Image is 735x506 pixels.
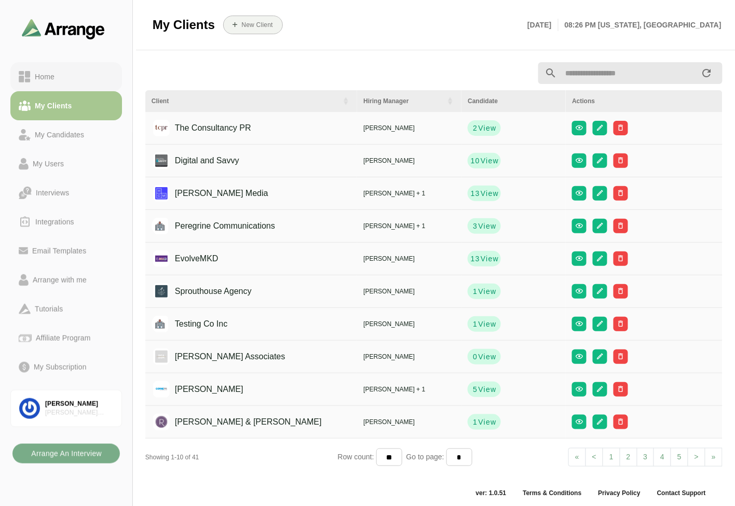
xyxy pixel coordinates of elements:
[712,453,716,461] span: »
[590,489,649,497] a: Privacy Policy
[649,489,714,497] a: Contact Support
[695,453,699,461] span: >
[363,254,455,263] div: [PERSON_NAME]
[468,153,501,168] button: 10View
[10,353,122,382] a: My Subscription
[468,316,501,332] button: 1View
[363,352,455,361] div: [PERSON_NAME]
[31,303,67,315] div: Tutorials
[153,381,170,398] img: coyne.png
[468,251,501,266] button: 13View
[363,417,455,427] div: [PERSON_NAME]
[152,218,168,234] img: placeholder logo
[10,207,122,236] a: Integrations
[472,123,478,133] strong: 2
[159,347,285,367] div: [PERSON_NAME] Associates
[468,349,501,364] button: 0View
[478,417,496,427] span: View
[31,71,59,83] div: Home
[153,152,170,169] img: 1631367050045.jpg
[10,91,122,120] a: My Clients
[22,19,105,39] img: arrangeai-name-small-logo.4d2b8aee.svg
[478,319,496,329] span: View
[153,348,170,365] img: BSA-Logo.jpg
[145,453,338,462] div: Showing 1-10 of 41
[701,67,713,79] i: appended action
[10,62,122,91] a: Home
[159,118,251,138] div: The Consultancy PR
[472,352,478,362] strong: 0
[152,316,168,332] img: placeholder logo
[363,156,455,165] div: [PERSON_NAME]
[29,158,68,170] div: My Users
[153,250,170,267] img: evolvemkd-logo.jpg
[31,444,102,463] b: Arrange An Interview
[159,282,252,301] div: Sprouthouse Agency
[159,184,268,203] div: [PERSON_NAME] Media
[472,417,478,427] strong: 1
[10,178,122,207] a: Interviews
[363,287,455,296] div: [PERSON_NAME]
[527,19,558,31] p: [DATE]
[10,294,122,324] a: Tutorials
[159,249,219,269] div: EvolveMKD
[223,16,283,34] button: New Client
[363,123,455,133] div: [PERSON_NAME]
[478,352,496,362] span: View
[654,448,671,467] a: 4
[159,314,227,334] div: Testing Co Inc
[688,448,705,467] a: Next
[480,156,499,166] span: View
[478,384,496,395] span: View
[402,453,446,461] span: Go to page:
[559,19,722,31] p: 08:26 PM [US_STATE], [GEOGRAPHIC_DATA]
[480,254,499,264] span: View
[363,385,455,394] div: [PERSON_NAME] + 1
[338,453,376,461] span: Row count:
[28,245,90,257] div: Email Templates
[705,448,723,467] a: Next
[159,412,322,432] div: [PERSON_NAME] & [PERSON_NAME]
[478,221,496,231] span: View
[31,129,88,141] div: My Candidates
[10,120,122,149] a: My Candidates
[363,221,455,231] div: [PERSON_NAME] + 1
[10,265,122,294] a: Arrange with me
[10,390,122,427] a: [PERSON_NAME][PERSON_NAME] Associates
[472,286,478,297] strong: 1
[32,187,73,199] div: Interviews
[468,284,501,299] button: 1View
[159,151,239,171] div: Digital and Savvy
[468,120,501,136] button: 2View
[470,254,480,264] strong: 13
[31,100,76,112] div: My Clients
[153,283,170,300] img: sprouthouseagency_logo.jpg
[468,218,501,234] button: 3View
[30,361,91,373] div: My Subscription
[478,286,496,297] span: View
[572,96,716,106] div: Actions
[468,382,501,397] button: 5View
[32,332,94,344] div: Affiliate Program
[159,216,275,236] div: Peregrine Communications
[45,400,113,409] div: [PERSON_NAME]
[472,221,478,231] strong: 3
[241,21,273,29] b: New Client
[12,444,120,463] button: Arrange An Interview
[468,186,501,201] button: 13View
[468,414,501,430] button: 1View
[620,448,637,467] a: 2
[153,120,170,136] img: tcpr.jpeg
[472,384,478,395] strong: 5
[671,448,688,467] a: 5
[152,96,335,106] div: Client
[153,17,215,33] span: My Clients
[478,123,496,133] span: View
[10,149,122,178] a: My Users
[470,188,480,199] strong: 13
[159,379,243,399] div: [PERSON_NAME]
[637,448,655,467] a: 3
[153,414,170,430] img: reynolds__rowella_llp_logo.jpg
[10,324,122,353] a: Affiliate Program
[45,409,113,417] div: [PERSON_NAME] Associates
